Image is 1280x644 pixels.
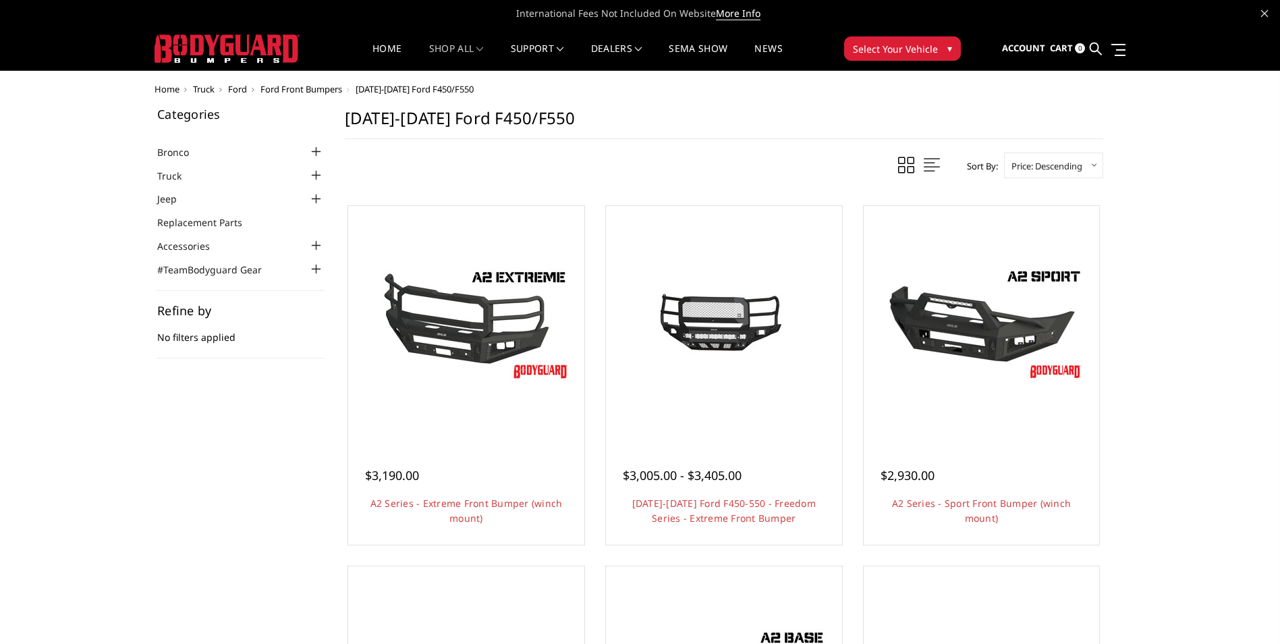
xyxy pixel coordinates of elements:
span: Account [1002,42,1045,54]
span: $3,005.00 - $3,405.00 [623,467,742,483]
a: Accessories [157,239,227,253]
a: Home [155,83,179,95]
a: Bronco [157,145,206,159]
a: Ford [228,83,247,95]
a: Support [511,44,564,70]
a: shop all [429,44,484,70]
span: Select Your Vehicle [853,42,938,56]
a: A2 Series - Sport Front Bumper (winch mount) [892,497,1071,525]
a: Ford Front Bumpers [260,83,342,95]
span: [DATE]-[DATE] Ford F450/F550 [356,83,474,95]
a: #TeamBodyguard Gear [157,263,279,277]
a: [DATE]-[DATE] Ford F450-550 - Freedom Series - Extreme Front Bumper [632,497,816,525]
a: Truck [193,83,215,95]
div: No filters applied [157,304,325,358]
a: Replacement Parts [157,215,259,230]
a: Account [1002,30,1045,67]
h1: [DATE]-[DATE] Ford F450/F550 [345,108,1103,139]
a: 2017-2022 Ford F450-550 - Freedom Series - Extreme Front Bumper 2017-2022 Ford F450-550 - Freedom... [609,209,839,439]
a: Home [372,44,401,70]
a: More Info [716,7,760,20]
a: Cart 0 [1050,30,1085,67]
img: BODYGUARD BUMPERS [155,34,300,63]
a: SEMA Show [669,44,727,70]
button: Select Your Vehicle [844,36,961,61]
a: Dealers [591,44,642,70]
a: A2 Series - Extreme Front Bumper (winch mount) [370,497,563,525]
span: ▾ [947,41,952,55]
span: 0 [1075,43,1085,53]
a: Jeep [157,192,194,206]
a: Truck [157,169,198,183]
span: $3,190.00 [365,467,419,483]
a: News [754,44,782,70]
label: Sort By: [959,156,998,176]
span: Cart [1050,42,1073,54]
span: $2,930.00 [881,467,935,483]
iframe: Chat Widget [1213,579,1280,644]
h5: Categories [157,108,325,120]
a: A2 Series - Extreme Front Bumper (winch mount) A2 Series - Extreme Front Bumper (winch mount) [352,209,581,439]
h5: Refine by [157,304,325,317]
a: A2 Series - Sport Front Bumper (winch mount) A2 Series - Sport Front Bumper (winch mount) [867,209,1096,439]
